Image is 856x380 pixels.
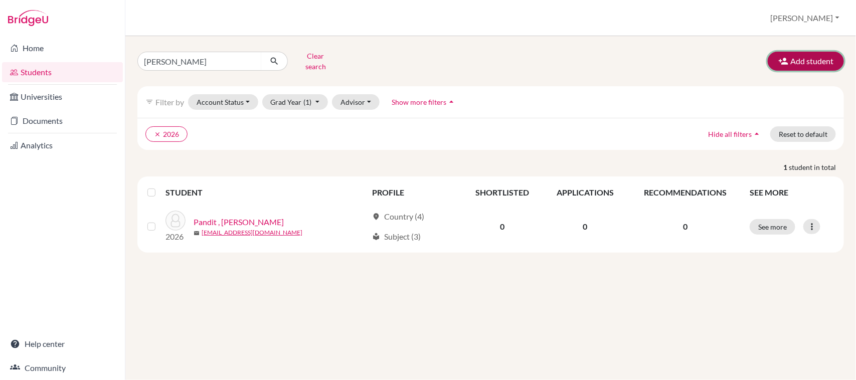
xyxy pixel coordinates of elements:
i: filter_list [145,98,153,106]
span: local_library [372,233,380,241]
img: Pandit , Kembal Prakash Kshitij [165,211,186,231]
span: Hide all filters [708,130,752,138]
button: Show more filtersarrow_drop_up [384,94,465,110]
button: Grad Year(1) [262,94,328,110]
i: arrow_drop_up [447,97,457,107]
input: Find student by name... [137,52,262,71]
td: 0 [462,205,543,249]
a: Pandit , [PERSON_NAME] [194,216,284,228]
button: Reset to default [770,126,836,142]
a: [EMAIL_ADDRESS][DOMAIN_NAME] [202,228,302,237]
span: Show more filters [392,98,447,106]
a: Help center [2,334,123,354]
p: 2026 [165,231,186,243]
a: Community [2,358,123,378]
button: [PERSON_NAME] [766,9,844,28]
span: student in total [789,162,844,172]
span: location_on [372,213,380,221]
i: clear [154,131,161,138]
div: Subject (3) [372,231,421,243]
th: APPLICATIONS [543,180,627,205]
th: STUDENT [165,180,366,205]
div: Country (4) [372,211,424,223]
button: Clear search [288,48,344,74]
th: SEE MORE [744,180,840,205]
a: Home [2,38,123,58]
strong: 1 [783,162,789,172]
img: Bridge-U [8,10,48,26]
button: Add student [768,52,844,71]
i: arrow_drop_up [752,129,762,139]
span: (1) [304,98,312,106]
span: mail [194,230,200,236]
p: 0 [633,221,738,233]
button: Hide all filtersarrow_drop_up [700,126,770,142]
th: SHORTLISTED [462,180,543,205]
button: clear2026 [145,126,188,142]
button: Advisor [332,94,380,110]
span: Filter by [155,97,184,107]
button: See more [750,219,795,235]
th: PROFILE [366,180,462,205]
a: Documents [2,111,123,131]
a: Students [2,62,123,82]
button: Account Status [188,94,258,110]
th: RECOMMENDATIONS [627,180,744,205]
a: Analytics [2,135,123,155]
td: 0 [543,205,627,249]
a: Universities [2,87,123,107]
